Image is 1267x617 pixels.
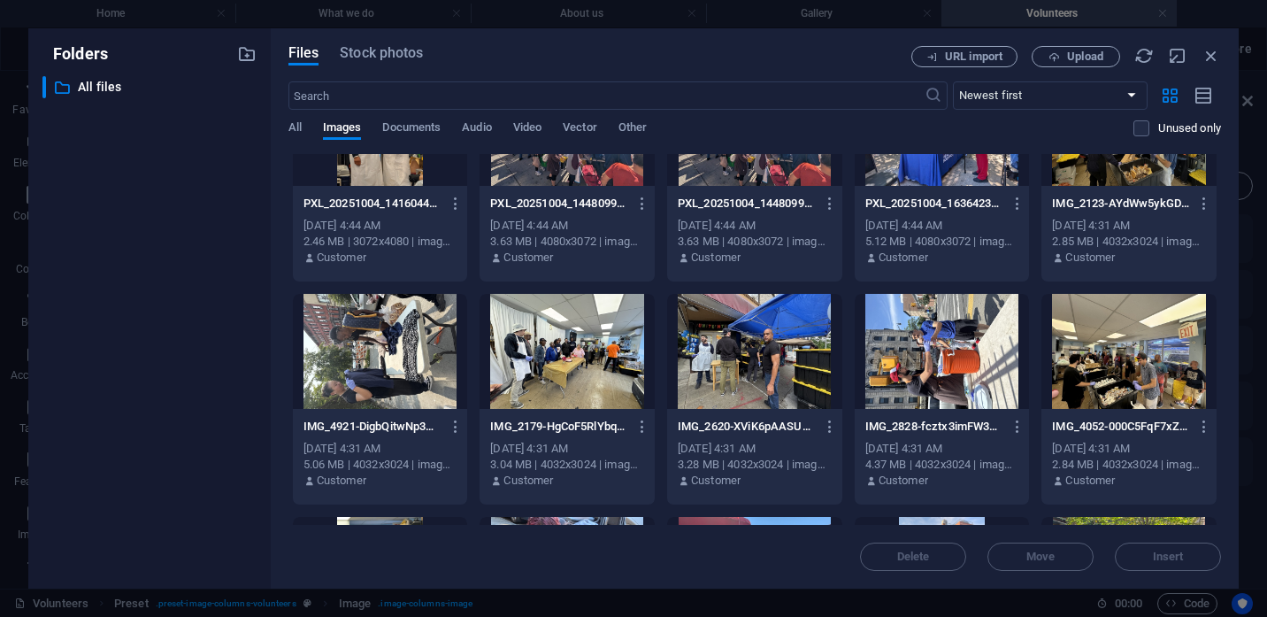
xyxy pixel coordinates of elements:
[303,441,457,457] div: [DATE] 4:31 AM
[1032,46,1120,67] button: Upload
[303,196,441,212] p: PXL_20251004_141604499-Ko2kxxqLoDxP89BlI_eaxA.jpg
[503,473,553,489] p: Customer
[288,42,319,64] span: Files
[317,473,366,489] p: Customer
[911,46,1017,67] button: URL import
[865,457,1019,473] div: 4.37 MB | 4032x3024 | image/jpeg
[865,441,1019,457] div: [DATE] 4:31 AM
[503,250,553,266] p: Customer
[865,234,1019,250] div: 5.12 MB | 4080x3072 | image/jpeg
[879,250,928,266] p: Customer
[1202,46,1221,66] i: Close
[42,76,46,98] div: ​
[490,218,644,234] div: [DATE] 4:44 AM
[1052,234,1206,250] div: 2.85 MB | 4032x3024 | image/jpeg
[1065,473,1115,489] p: Customer
[303,218,457,234] div: [DATE] 4:44 AM
[865,419,1002,435] p: IMG_2828-fcztx3imFW36ELMYqPd-LA.JPG
[490,196,627,212] p: PXL_20251004_144809916-aBdTfyDEchpCxac5yiMOeg.jpg
[563,117,597,142] span: Vector
[678,196,815,212] p: PXL_20251004_1448099161-QdGvZvLU-lzRLbnZuRRx_g.jpg
[78,77,224,97] p: All files
[678,218,832,234] div: [DATE] 4:44 AM
[340,42,423,64] span: Stock photos
[691,250,741,266] p: Customer
[317,250,366,266] p: Customer
[288,81,925,110] input: Search
[1052,441,1206,457] div: [DATE] 4:31 AM
[879,473,928,489] p: Customer
[945,51,1002,62] span: URL import
[490,457,644,473] div: 3.04 MB | 4032x3024 | image/jpeg
[303,234,457,250] div: 2.46 MB | 3072x4080 | image/jpeg
[1065,250,1115,266] p: Customer
[7,7,125,22] a: Skip to main content
[865,218,1019,234] div: [DATE] 4:44 AM
[42,42,108,66] p: Folders
[1052,218,1206,234] div: [DATE] 4:31 AM
[288,117,302,142] span: All
[678,457,832,473] div: 3.28 MB | 4032x3024 | image/jpeg
[678,441,832,457] div: [DATE] 4:31 AM
[237,44,257,64] i: Create new folder
[1052,457,1206,473] div: 2.84 MB | 4032x3024 | image/jpeg
[490,419,627,435] p: IMG_2179-HgCoF5RlYbqFz5Y8grgnPg.JPG
[1134,46,1154,66] i: Reload
[303,457,457,473] div: 5.06 MB | 4032x3024 | image/jpeg
[490,441,644,457] div: [DATE] 4:31 AM
[691,473,741,489] p: Customer
[1052,196,1189,212] p: IMG_2123-AYdWw5ykGDh68wTW7a7RZA.JPG
[678,234,832,250] div: 3.63 MB | 4080x3072 | image/jpeg
[1052,419,1189,435] p: IMG_4052-000C5FqF7xZq6lYiHNPkuA.JPG
[462,117,491,142] span: Audio
[618,117,647,142] span: Other
[678,419,815,435] p: IMG_2620-XViK6pAASU6zhLnKVXeihA.JPG
[513,117,541,142] span: Video
[1158,120,1221,136] p: Displays only files that are not in use on the website. Files added during this session can still...
[323,117,362,142] span: Images
[1067,51,1103,62] span: Upload
[303,419,441,435] p: IMG_4921-DigbQitwNp3Cg3pb1bF4XQ.JPG
[865,196,1002,212] p: PXL_20251004_163642302-CHYoaSbhX6_KgDOp8s243w.jpg
[382,117,441,142] span: Documents
[1168,46,1187,66] i: Minimize
[490,234,644,250] div: 3.63 MB | 4080x3072 | image/jpeg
